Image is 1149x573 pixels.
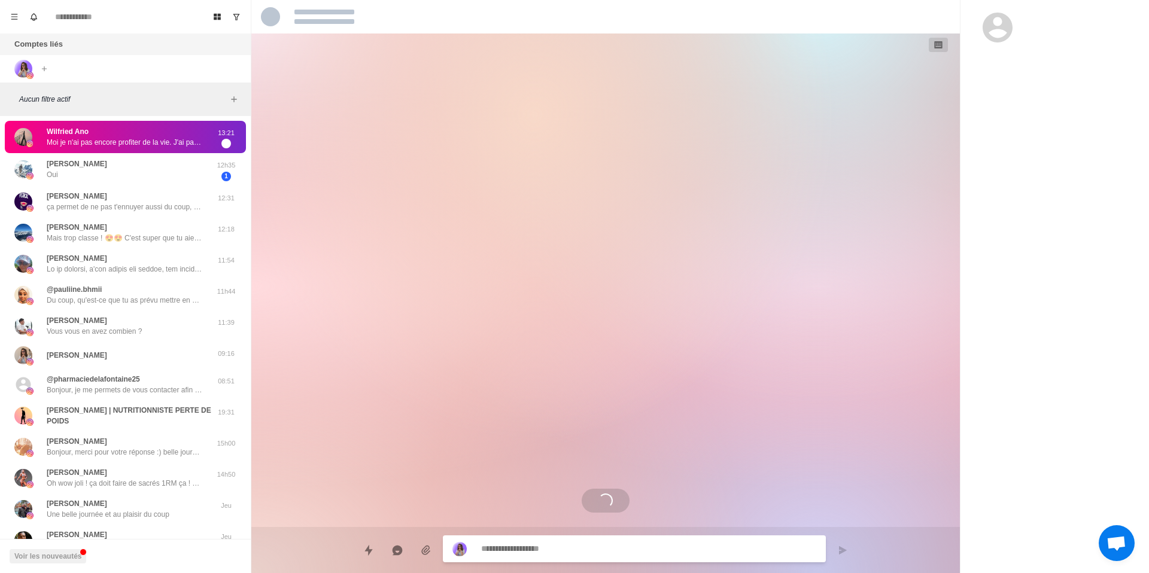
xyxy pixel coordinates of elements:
[831,538,855,562] button: Envoyer un message
[26,267,34,274] img: image
[218,225,235,233] font: 12:18
[47,386,559,394] font: Bonjour, je me permets de vous contacter afin de savoir si vous auriez en stock de la teinture mè...
[47,531,107,539] font: [PERSON_NAME]
[217,161,236,169] font: 12h35
[218,377,235,385] font: 08:51
[47,254,107,263] font: [PERSON_NAME]
[14,531,32,549] img: image
[26,512,34,519] img: image
[14,407,32,425] img: image
[47,127,89,136] font: Wilfried Ano
[217,471,236,478] font: 14h50
[14,438,32,456] img: image
[47,160,107,168] font: [PERSON_NAME]
[1099,525,1135,561] div: Ouvrir le chat
[26,358,34,365] img: image
[24,7,43,26] button: Notifications
[26,72,34,79] img: image
[14,39,63,48] font: Comptes liés
[5,7,24,26] button: Menu
[218,194,235,202] font: 12:31
[47,406,211,425] font: [PERSON_NAME] | NUTRITIONNISTE PERTE DE POIDS
[26,329,34,336] img: image
[14,60,32,78] img: image
[218,319,235,326] font: 11:39
[47,479,370,487] font: Oh wow joli ! ça doit faire de sacrés 1RM ça ! Tu vas combien de fois par semaine en ce moment toi ?
[47,316,107,325] font: [PERSON_NAME]
[10,549,86,563] button: Voir les nouveautés
[47,170,58,179] font: Oui
[26,205,34,212] img: image
[357,538,381,562] button: Réponses rapides
[218,409,235,416] font: 19:31
[414,538,438,562] button: Ajouter un média
[47,351,107,359] font: [PERSON_NAME]
[14,286,32,304] img: image
[47,510,169,519] font: Une belle journée et au plaisir du coup
[47,223,107,231] font: [PERSON_NAME]
[37,62,51,76] button: Ajouter un compte
[218,350,235,357] font: 09:16
[47,138,417,147] font: Moi je n'ai pas encore profiter de la vie. J'ai passé ma vie etudier ensuite travailler et depuis...
[14,346,32,364] img: image
[47,468,107,477] font: [PERSON_NAME]
[385,538,409,562] button: Répondre avec l'IA
[14,500,32,518] img: image
[47,448,204,456] font: Bonjour, merci pour votre réponse :) belle journée
[47,375,140,383] font: @pharmaciedelafontaine25
[224,141,228,147] font: 1
[452,542,467,556] img: image
[26,450,34,457] img: image
[26,481,34,488] img: image
[14,552,81,560] font: Voir les nouveautés
[227,92,241,106] button: Ajouter des filtres
[14,160,32,178] img: image
[47,499,107,508] font: [PERSON_NAME]
[218,257,235,264] font: 11:54
[14,255,32,273] img: image
[14,469,32,487] img: image
[26,236,34,243] img: image
[19,95,70,103] font: Aucun filtre actif
[47,437,107,446] font: [PERSON_NAME]
[217,288,236,295] font: 11h44
[47,285,102,294] font: @pauliine.bhmii
[221,502,232,509] font: Jeu
[47,327,142,336] font: Vous vous en avez combien ?
[26,172,34,179] img: image
[14,317,32,335] img: image
[221,533,232,540] font: Jeu
[14,128,32,146] img: image
[26,298,34,305] img: image
[26,140,34,147] img: image
[47,192,107,200] font: [PERSON_NAME]
[224,173,228,179] font: 1
[14,224,32,242] img: image
[26,388,34,395] img: image
[208,7,227,26] button: Vue du tableau
[218,129,235,136] font: 13:21
[217,440,236,447] font: 15h00
[14,193,32,211] img: image
[26,419,34,426] img: image
[47,296,271,304] font: Du coup, qu'est-ce que tu as prévu mettre en place pour atteindre ça ?
[47,203,260,211] font: ça permet de ne pas t'ennuyer aussi du coup, avec un rythme varié
[227,7,246,26] button: Afficher les conversations non lues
